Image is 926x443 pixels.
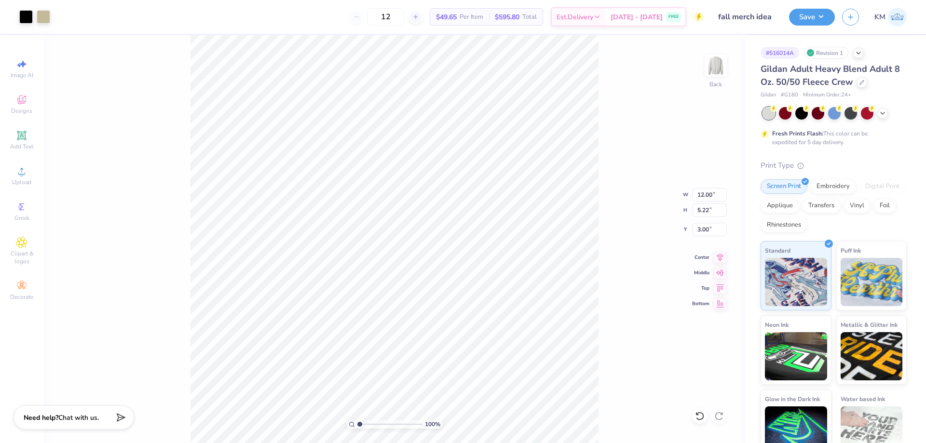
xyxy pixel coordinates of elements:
[611,12,663,22] span: [DATE] - [DATE]
[692,269,709,276] span: Middle
[425,420,440,429] span: 100 %
[11,107,32,115] span: Designs
[804,47,848,59] div: Revision 1
[711,7,782,27] input: Untitled Design
[24,413,58,422] strong: Need help?
[761,91,776,99] span: Gildan
[874,8,907,27] a: KM
[761,199,799,213] div: Applique
[10,143,33,150] span: Add Text
[668,13,679,20] span: FREE
[557,12,593,22] span: Est. Delivery
[11,71,33,79] span: Image AI
[692,254,709,261] span: Center
[761,63,900,88] span: Gildan Adult Heavy Blend Adult 8 Oz. 50/50 Fleece Crew
[841,394,885,404] span: Water based Ink
[436,12,457,22] span: $49.65
[10,293,33,301] span: Decorate
[460,12,483,22] span: Per Item
[789,9,835,26] button: Save
[772,130,823,137] strong: Fresh Prints Flash:
[58,413,99,422] span: Chat with us.
[841,332,903,380] img: Metallic & Glitter Ink
[692,285,709,292] span: Top
[761,218,807,232] div: Rhinestones
[709,80,722,89] div: Back
[802,199,841,213] div: Transfers
[781,91,798,99] span: # G180
[12,178,31,186] span: Upload
[844,199,871,213] div: Vinyl
[761,179,807,194] div: Screen Print
[803,91,851,99] span: Minimum Order: 24 +
[874,12,885,23] span: KM
[841,258,903,306] img: Puff Ink
[765,245,790,255] span: Standard
[761,160,907,171] div: Print Type
[765,320,789,330] span: Neon Ink
[5,250,39,265] span: Clipart & logos
[888,8,907,27] img: Karl Michael Narciza
[765,332,827,380] img: Neon Ink
[367,8,405,26] input: – –
[859,179,906,194] div: Digital Print
[495,12,519,22] span: $595.80
[810,179,856,194] div: Embroidery
[692,300,709,307] span: Bottom
[765,258,827,306] img: Standard
[14,214,29,222] span: Greek
[873,199,896,213] div: Foil
[841,245,861,255] span: Puff Ink
[706,56,725,75] img: Back
[841,320,898,330] span: Metallic & Glitter Ink
[522,12,537,22] span: Total
[772,129,891,147] div: This color can be expedited for 5 day delivery.
[765,394,820,404] span: Glow in the Dark Ink
[761,47,799,59] div: # 516014A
